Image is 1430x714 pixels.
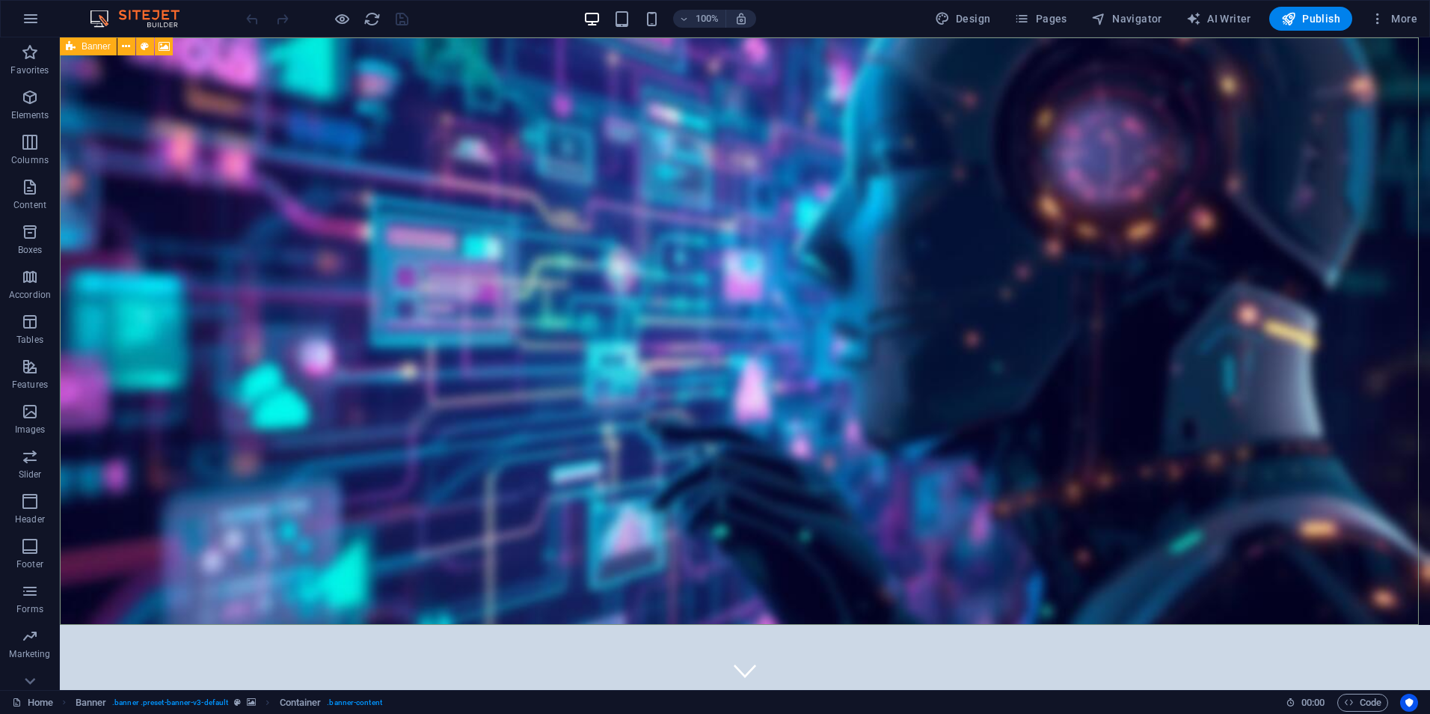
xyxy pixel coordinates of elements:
i: This element is a customizable preset [234,698,241,707]
button: reload [363,10,381,28]
span: Publish [1281,11,1340,26]
button: Navigator [1085,7,1168,31]
span: 00 00 [1301,694,1325,712]
i: Reload page [363,10,381,28]
h6: Session time [1286,694,1325,712]
p: Content [13,199,46,211]
p: Elements [11,109,49,121]
span: AI Writer [1186,11,1251,26]
button: AI Writer [1180,7,1257,31]
span: Click to select. Double-click to edit [76,694,107,712]
div: Design (Ctrl+Alt+Y) [929,7,997,31]
button: Publish [1269,7,1352,31]
p: Images [15,424,46,436]
button: Design [929,7,997,31]
h6: 100% [696,10,719,28]
p: Slider [19,469,42,480]
button: Click here to leave preview mode and continue editing [333,10,351,28]
p: Favorites [10,64,49,76]
i: On resize automatically adjust zoom level to fit chosen device. [734,12,748,25]
span: Click to select. Double-click to edit [280,694,322,712]
button: More [1364,7,1423,31]
button: Pages [1008,7,1072,31]
span: Banner [82,42,111,51]
p: Marketing [9,648,50,660]
img: Editor Logo [86,10,198,28]
p: Features [12,379,48,391]
p: Accordion [9,289,51,301]
span: . banner .preset-banner-v3-default [112,694,228,712]
p: Header [15,513,45,525]
p: Forms [16,603,43,615]
button: Usercentrics [1400,694,1418,712]
span: : [1312,697,1314,708]
p: Boxes [18,244,43,256]
span: . banner-content [327,694,381,712]
p: Tables [16,334,43,346]
span: Navigator [1091,11,1162,26]
p: Columns [11,154,49,166]
span: Design [935,11,991,26]
button: 100% [673,10,726,28]
nav: breadcrumb [76,694,382,712]
p: Footer [16,558,43,570]
span: Code [1344,694,1381,712]
button: Code [1337,694,1388,712]
span: More [1370,11,1417,26]
i: This element contains a background [247,698,256,707]
a: Click to cancel selection. Double-click to open Pages [12,694,53,712]
span: Pages [1014,11,1067,26]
